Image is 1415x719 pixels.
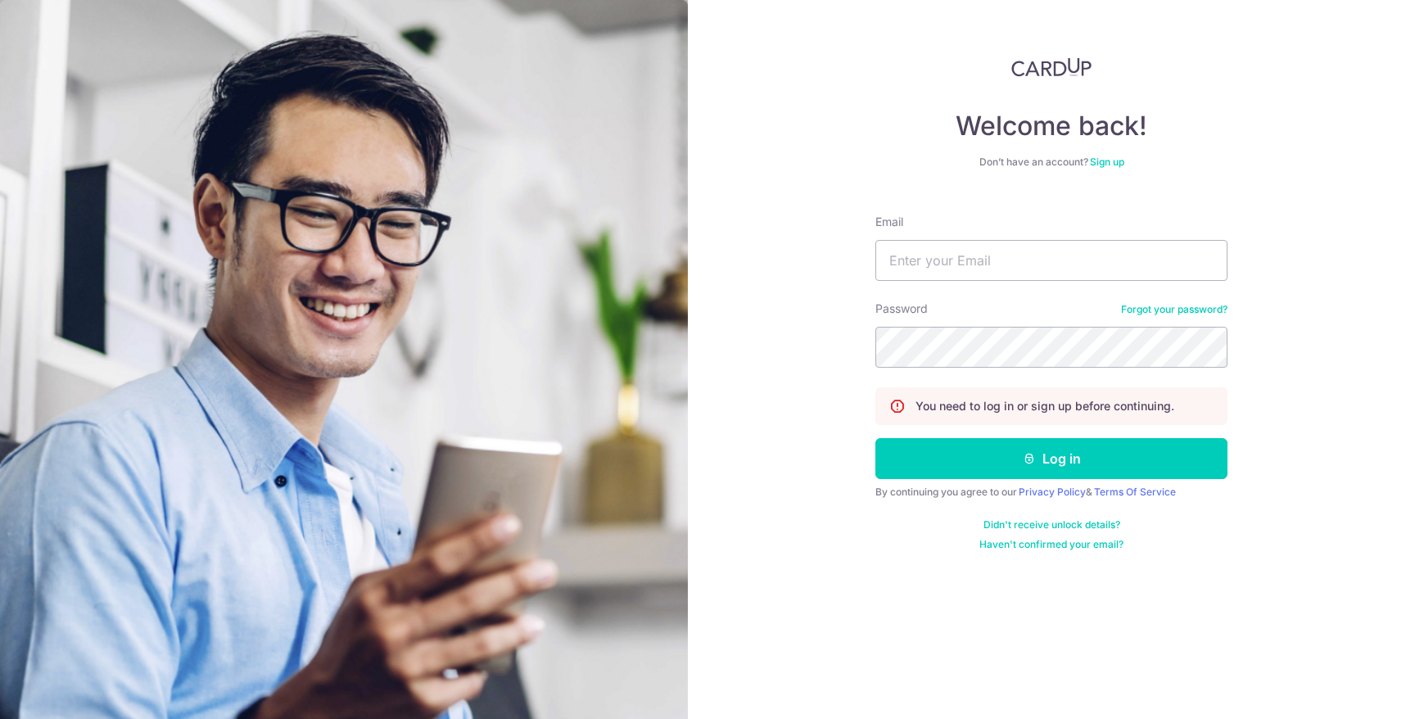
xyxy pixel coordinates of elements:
[875,301,928,317] label: Password
[979,538,1123,551] a: Haven't confirmed your email?
[875,214,903,230] label: Email
[875,110,1227,142] h4: Welcome back!
[1090,156,1124,168] a: Sign up
[1121,303,1227,316] a: Forgot your password?
[1019,486,1086,498] a: Privacy Policy
[875,156,1227,169] div: Don’t have an account?
[983,518,1120,531] a: Didn't receive unlock details?
[915,398,1174,414] p: You need to log in or sign up before continuing.
[875,240,1227,281] input: Enter your Email
[875,486,1227,499] div: By continuing you agree to our &
[1094,486,1176,498] a: Terms Of Service
[875,438,1227,479] button: Log in
[1011,57,1092,77] img: CardUp Logo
